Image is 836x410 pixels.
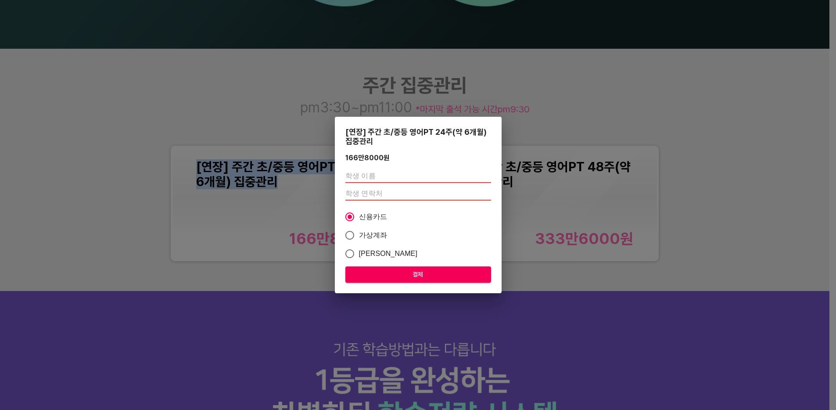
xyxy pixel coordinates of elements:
div: [연장] 주간 초/중등 영어PT 24주(약 6개월) 집중관리 [345,127,491,146]
span: 가상계좌 [359,230,388,241]
span: [PERSON_NAME] [359,248,418,259]
input: 학생 이름 [345,169,491,183]
input: 학생 연락처 [345,187,491,201]
button: 결제 [345,266,491,283]
span: 신용카드 [359,212,388,222]
div: 166만8000 원 [345,154,390,162]
span: 결제 [352,269,484,280]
